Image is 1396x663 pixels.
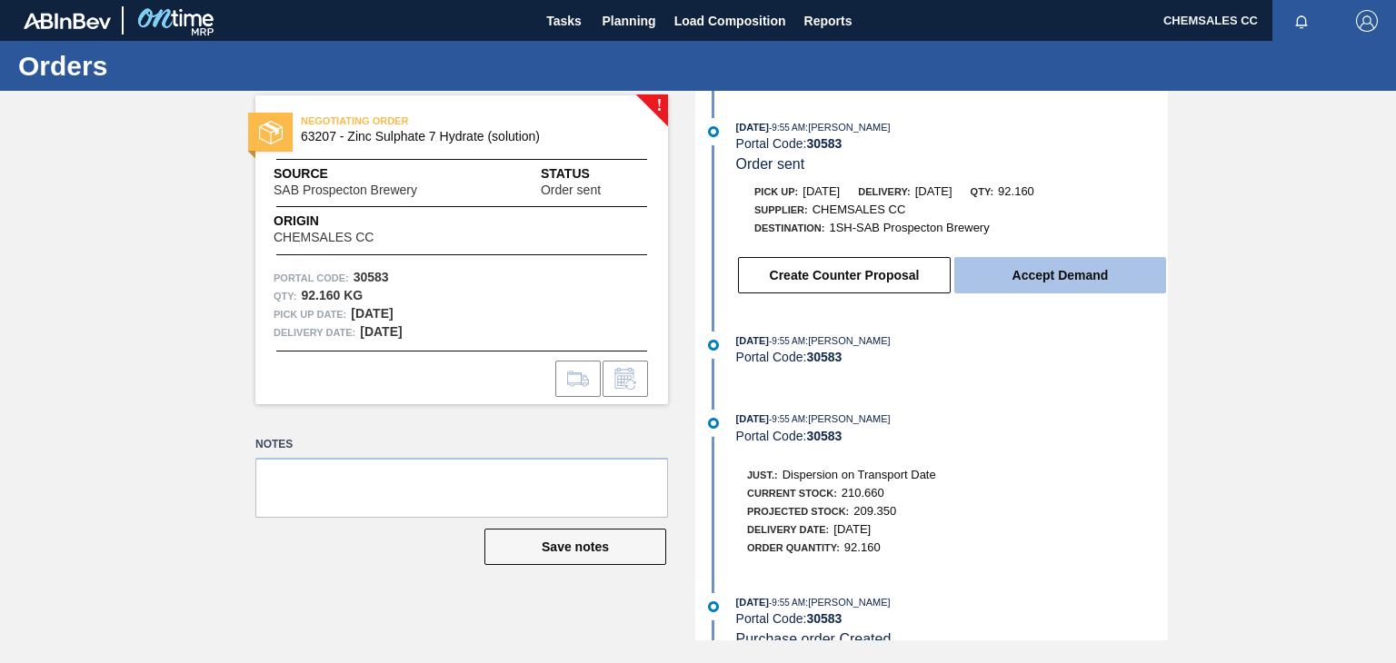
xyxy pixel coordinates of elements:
button: Create Counter Proposal [738,257,951,293]
strong: [DATE] [351,306,393,321]
div: Portal Code: [736,429,1168,443]
span: Qty: [971,186,993,197]
strong: 92.160 KG [301,288,363,302]
span: CHEMSALES CC [813,203,906,216]
div: Go to Load Composition [555,361,601,397]
span: Delivery Date: [747,524,829,535]
span: [DATE] [736,335,769,346]
label: Notes [255,431,668,458]
span: Delivery: [858,186,910,197]
span: - 9:55 AM [769,598,805,608]
span: Destination: [754,223,824,233]
span: Planning [603,10,656,32]
span: 1SH-SAB Prospecton Brewery [829,221,989,234]
img: atual [708,126,719,137]
strong: [DATE] [360,324,402,339]
span: Dispersion on Transport Date [783,468,936,481]
img: status [259,121,283,144]
span: Purchase order Created [736,631,892,647]
span: : [PERSON_NAME] [805,122,891,133]
span: CHEMSALES CC [274,231,374,244]
span: - 9:55 AM [769,336,805,346]
span: Order sent [736,156,805,172]
span: : [PERSON_NAME] [805,335,891,346]
span: [DATE] [736,122,769,133]
img: atual [708,340,719,351]
strong: 30583 [806,611,842,626]
div: Inform order change [603,361,648,397]
span: Origin [274,212,419,231]
button: Notifications [1272,8,1331,34]
span: Reports [804,10,853,32]
img: atual [708,601,719,612]
span: - 9:55 AM [769,414,805,424]
button: Accept Demand [954,257,1166,293]
img: TNhmsLtSVTkK8tSr43FrP2fwEKptu5GPRR3wAAAABJRU5ErkJggg== [24,13,111,29]
span: Tasks [544,10,584,32]
span: Order Quantity: [747,542,840,553]
span: [DATE] [736,413,769,424]
span: Order sent [541,183,601,197]
strong: 30583 [806,136,842,151]
div: Portal Code: [736,350,1168,364]
span: : [PERSON_NAME] [805,597,891,608]
span: Delivery Date: [274,323,355,341]
span: Just.: [747,470,778,480]
span: [DATE] [803,184,840,198]
button: Save notes [484,529,666,565]
span: 209.350 [853,504,896,518]
span: 63207 - Zinc Sulphate 7 Hydrate (solution) [301,130,631,143]
span: Pick up: [754,186,798,197]
span: Status [541,164,650,183]
div: Portal Code: [736,611,1168,626]
img: atual [708,418,719,429]
img: Logout [1356,10,1378,32]
span: 210.660 [842,486,884,500]
div: Portal Code: [736,136,1168,151]
strong: 30583 [354,270,389,284]
span: [DATE] [736,597,769,608]
span: SAB Prospecton Brewery [274,183,417,197]
span: Qty : [274,287,296,305]
span: Load Composition [674,10,786,32]
span: - 9:55 AM [769,123,805,133]
span: Current Stock: [747,488,837,499]
strong: 30583 [806,429,842,443]
span: Supplier: [754,204,808,215]
strong: 30583 [806,350,842,364]
span: Projected Stock: [747,506,849,517]
span: 92.160 [844,540,881,554]
span: Portal Code: [274,269,349,287]
span: [DATE] [833,522,871,536]
span: : [PERSON_NAME] [805,413,891,424]
span: 92.160 [998,184,1034,198]
h1: Orders [18,55,341,76]
span: NEGOTIATING ORDER [301,112,555,130]
span: Source [274,164,472,183]
span: Pick up Date: [274,305,346,323]
span: [DATE] [915,184,952,198]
